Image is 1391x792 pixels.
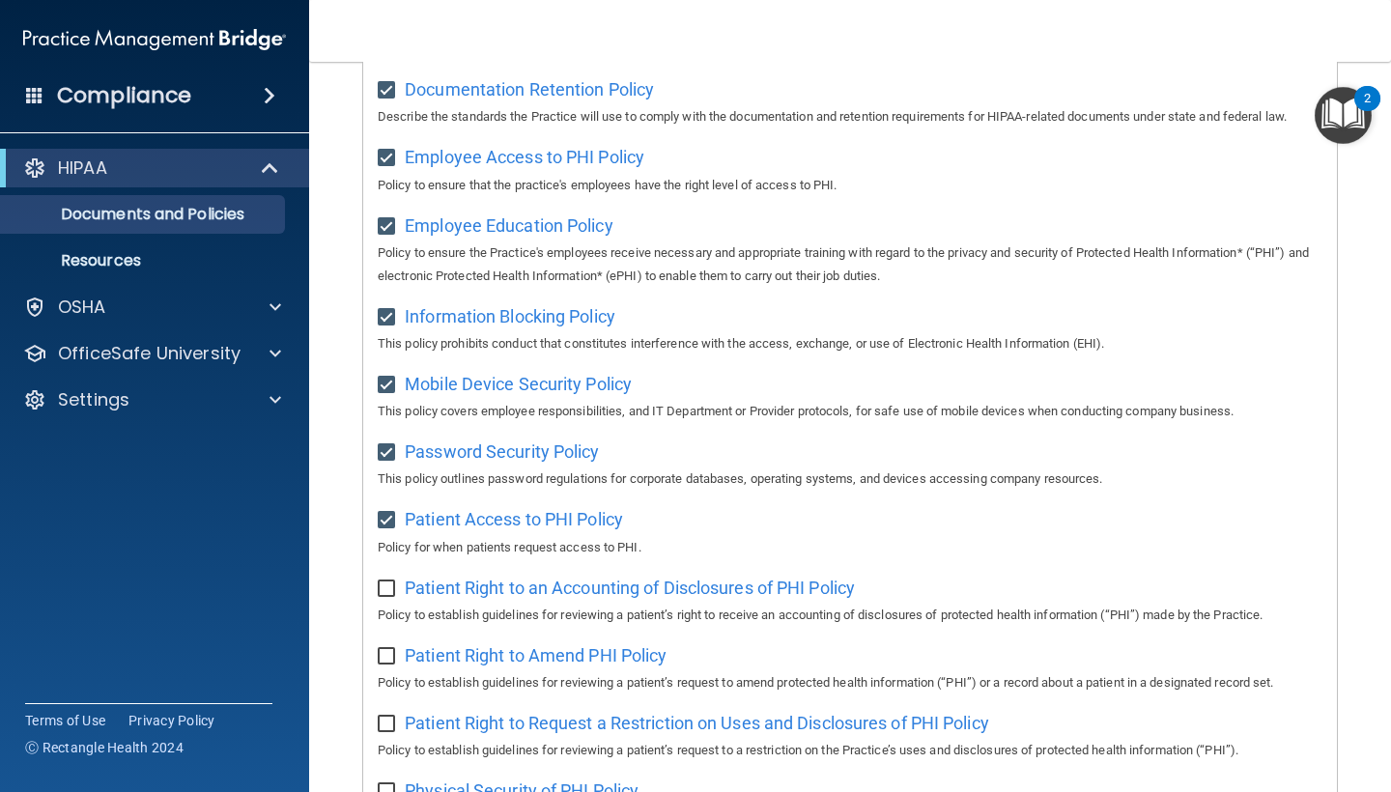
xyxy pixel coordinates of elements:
[405,441,599,462] span: Password Security Policy
[1315,87,1372,144] button: Open Resource Center, 2 new notifications
[58,388,129,411] p: Settings
[378,174,1322,197] p: Policy to ensure that the practice's employees have the right level of access to PHI.
[25,738,184,757] span: Ⓒ Rectangle Health 2024
[58,156,107,180] p: HIPAA
[128,711,215,730] a: Privacy Policy
[58,342,241,365] p: OfficeSafe University
[25,711,105,730] a: Terms of Use
[13,205,276,224] p: Documents and Policies
[58,296,106,319] p: OSHA
[378,400,1322,423] p: This policy covers employee responsibilities, and IT Department or Provider protocols, for safe u...
[405,79,654,99] span: Documentation Retention Policy
[405,374,632,394] span: Mobile Device Security Policy
[405,645,667,665] span: Patient Right to Amend PHI Policy
[405,147,644,167] span: Employee Access to PHI Policy
[1364,99,1371,124] div: 2
[405,306,615,326] span: Information Blocking Policy
[378,241,1322,288] p: Policy to ensure the Practice's employees receive necessary and appropriate training with regard ...
[23,342,281,365] a: OfficeSafe University
[378,604,1322,627] p: Policy to establish guidelines for reviewing a patient’s right to receive an accounting of disclo...
[13,251,276,270] p: Resources
[378,467,1322,491] p: This policy outlines password regulations for corporate databases, operating systems, and devices...
[405,509,623,529] span: Patient Access to PHI Policy
[378,671,1322,694] p: Policy to establish guidelines for reviewing a patient’s request to amend protected health inform...
[23,156,280,180] a: HIPAA
[23,388,281,411] a: Settings
[378,105,1322,128] p: Describe the standards the Practice will use to comply with the documentation and retention requi...
[23,296,281,319] a: OSHA
[405,578,855,598] span: Patient Right to an Accounting of Disclosures of PHI Policy
[378,536,1322,559] p: Policy for when patients request access to PHI.
[57,82,191,109] h4: Compliance
[378,332,1322,355] p: This policy prohibits conduct that constitutes interference with the access, exchange, or use of ...
[405,713,989,733] span: Patient Right to Request a Restriction on Uses and Disclosures of PHI Policy
[378,739,1322,762] p: Policy to establish guidelines for reviewing a patient’s request to a restriction on the Practice...
[405,215,613,236] span: Employee Education Policy
[23,20,286,59] img: PMB logo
